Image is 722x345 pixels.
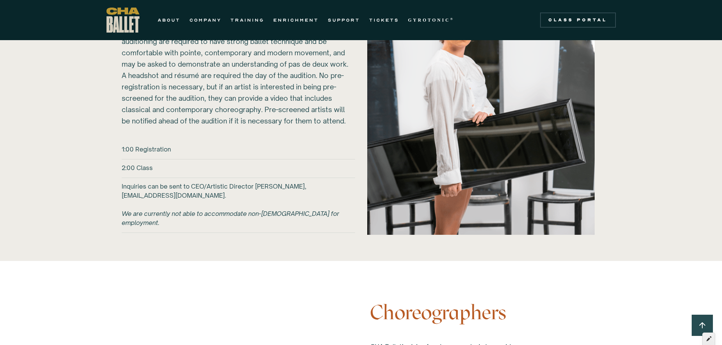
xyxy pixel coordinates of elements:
[158,16,180,25] a: ABOUT
[106,8,139,33] a: home
[450,17,454,21] sup: ®
[122,145,171,154] h6: 1:00 Registration
[273,16,319,25] a: ENRICHMENT
[230,16,264,25] a: TRAINING
[369,16,399,25] a: TICKETS
[545,17,611,23] div: Class Portal
[328,16,360,25] a: SUPPORT
[122,182,355,227] h6: Inquiries can be sent to CEO/Artistic Director [PERSON_NAME], [EMAIL_ADDRESS][DOMAIN_NAME].
[540,12,616,28] a: Class Portal
[370,301,517,324] h4: Choreographers
[190,16,221,25] a: COMPANY
[408,17,450,23] strong: GYROTONIC
[122,163,153,172] h6: 2:00 Class
[122,210,339,226] em: We are currently not able to accommodate non-[DEMOGRAPHIC_DATA] for employment.
[408,16,454,25] a: GYROTONIC®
